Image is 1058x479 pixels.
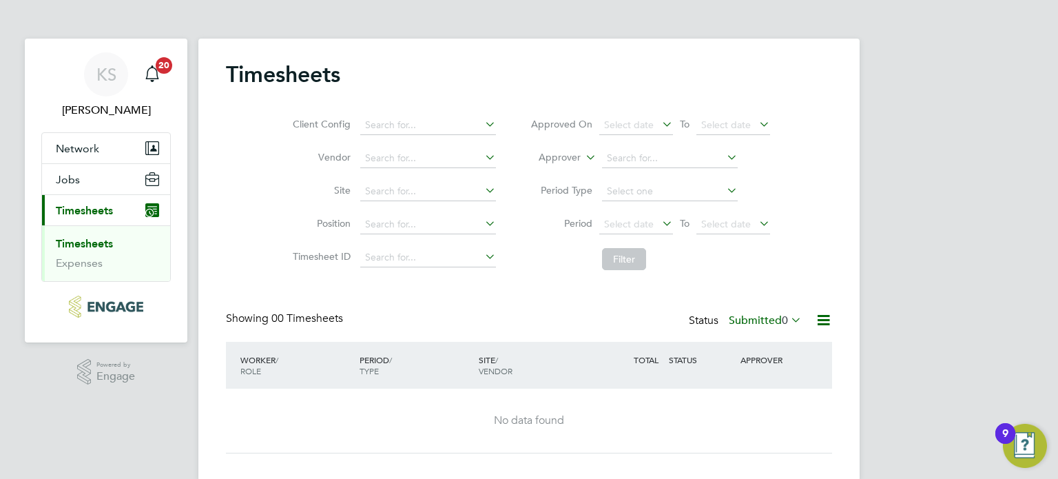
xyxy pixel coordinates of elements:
button: Open Resource Center, 9 new notifications [1003,424,1047,468]
span: Timesheets [56,204,113,217]
span: Network [56,142,99,155]
input: Search for... [360,116,496,135]
span: Select date [701,218,751,230]
div: APPROVER [737,347,809,372]
button: Network [42,133,170,163]
span: ROLE [240,365,261,376]
span: 0 [782,314,788,327]
span: To [676,115,694,133]
img: bandk-logo-retina.png [69,296,143,318]
label: Period Type [530,184,592,196]
span: VENDOR [479,365,512,376]
input: Search for... [360,182,496,201]
label: Period [530,217,592,230]
span: TYPE [360,365,379,376]
span: To [676,214,694,232]
input: Search for... [360,215,496,234]
span: KS [96,65,116,83]
button: Filter [602,248,646,270]
label: Approver [519,151,581,165]
label: Vendor [289,151,351,163]
input: Search for... [360,149,496,168]
label: Submitted [729,314,802,327]
div: STATUS [665,347,737,372]
span: 00 Timesheets [271,312,343,325]
a: Expenses [56,256,103,269]
button: Jobs [42,164,170,194]
span: Select date [604,218,654,230]
label: Site [289,184,351,196]
span: Kevin Smith [41,102,171,119]
a: Go to home page [41,296,171,318]
div: PERIOD [356,347,475,383]
nav: Main navigation [25,39,187,343]
span: Select date [701,119,751,131]
span: / [389,354,392,365]
a: KS[PERSON_NAME] [41,52,171,119]
div: SITE [475,347,594,383]
span: Select date [604,119,654,131]
span: 20 [156,57,172,74]
div: No data found [240,414,818,428]
a: Powered byEngage [77,359,136,385]
span: / [495,354,498,365]
label: Approved On [530,118,592,130]
div: Status [689,312,805,331]
input: Search for... [360,248,496,267]
div: 9 [1002,434,1008,451]
a: Timesheets [56,237,113,250]
span: TOTAL [634,354,658,365]
span: Powered by [96,359,135,371]
a: 20 [138,52,166,96]
input: Select one [602,182,738,201]
div: Timesheets [42,225,170,281]
label: Position [289,217,351,230]
div: Showing [226,312,346,326]
span: / [276,354,278,365]
label: Client Config [289,118,351,130]
input: Search for... [602,149,738,168]
span: Engage [96,371,135,383]
h2: Timesheets [226,61,340,88]
button: Timesheets [42,195,170,225]
div: WORKER [237,347,356,383]
span: Jobs [56,173,80,186]
label: Timesheet ID [289,250,351,263]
